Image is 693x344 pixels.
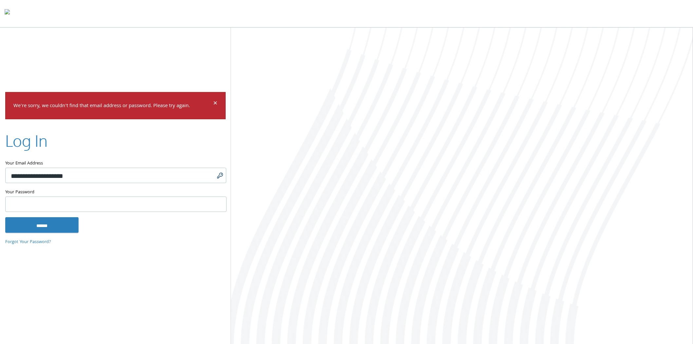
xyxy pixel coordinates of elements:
[5,188,226,197] label: Your Password
[5,7,10,20] img: todyl-logo-dark.svg
[213,98,217,110] span: ×
[5,130,47,152] h2: Log In
[5,239,51,246] a: Forgot Your Password?
[213,100,217,108] button: Dismiss alert
[13,102,212,111] p: We're sorry, we couldn't find that email address or password. Please try again.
